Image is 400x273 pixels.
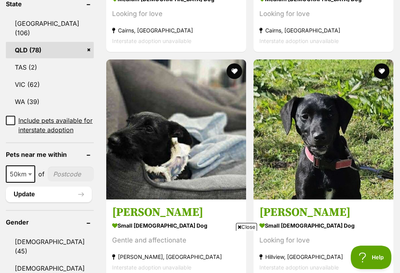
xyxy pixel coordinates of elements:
input: postcode [48,167,94,181]
a: [DEMOGRAPHIC_DATA] (45) [6,233,94,259]
iframe: Advertisement [58,234,342,269]
button: favourite [374,63,389,79]
a: TAS (2) [6,59,94,75]
span: of [38,169,45,179]
a: Include pets available for interstate adoption [6,116,94,135]
h3: [PERSON_NAME] [259,205,387,220]
strong: Cairns, [GEOGRAPHIC_DATA] [259,25,387,36]
a: VIC (62) [6,76,94,93]
button: favourite [227,63,242,79]
a: QLD (78) [6,42,94,58]
div: Looking for love [112,9,240,19]
a: WA (39) [6,93,94,110]
strong: Cairns, [GEOGRAPHIC_DATA] [112,25,240,36]
span: 50km [6,165,35,183]
a: [GEOGRAPHIC_DATA] (106) [6,15,94,41]
strong: small [DEMOGRAPHIC_DATA] Dog [259,220,387,231]
header: State [6,0,94,7]
iframe: Help Scout Beacon - Open [351,246,392,269]
span: Include pets available for interstate adoption [18,116,94,135]
h3: [PERSON_NAME] [112,205,240,220]
span: 50km [7,169,34,180]
div: Looking for love [259,9,387,19]
button: Update [6,187,92,202]
header: Pets near me within [6,151,94,158]
span: Close [236,223,257,231]
header: Gender [6,219,94,226]
span: Interstate adoption unavailable [259,38,339,44]
span: Interstate adoption unavailable [112,38,191,44]
img: Harry - Dachshund Dog [254,59,393,199]
strong: small [DEMOGRAPHIC_DATA] Dog [112,220,240,231]
img: Minnie - Dachshund (Miniature) Dog [106,59,246,199]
